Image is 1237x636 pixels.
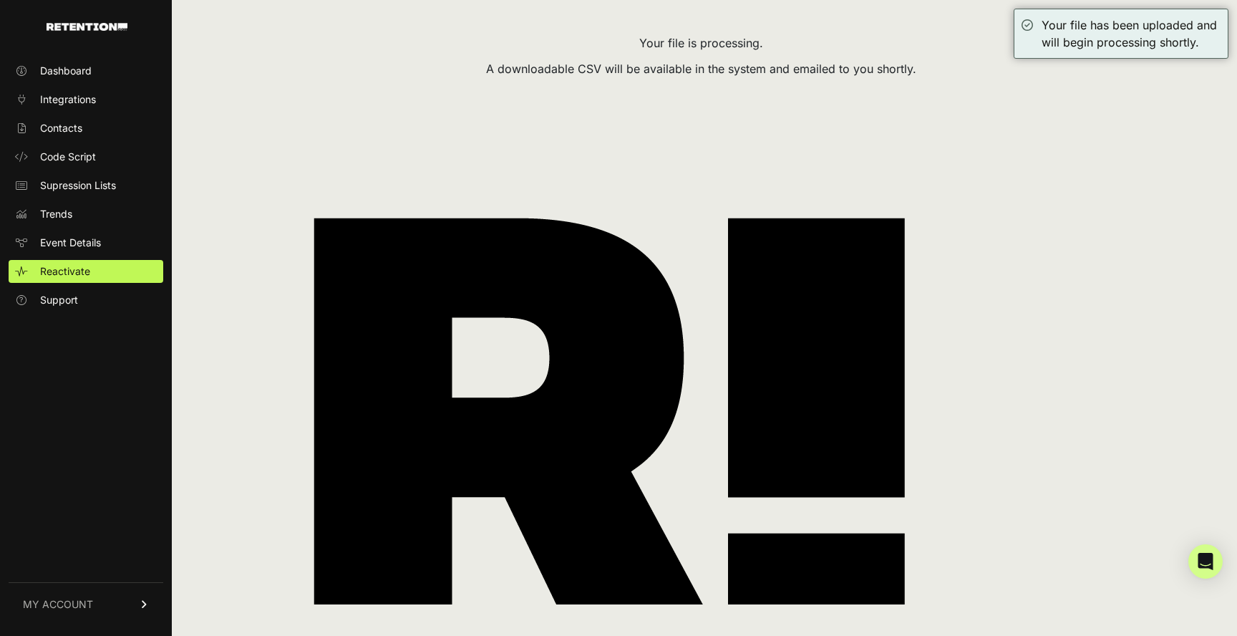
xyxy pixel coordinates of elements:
[1042,16,1221,51] div: Your file has been uploaded and will begin processing shortly.
[40,293,78,307] span: Support
[40,207,72,221] span: Trends
[9,174,163,197] a: Supression Lists
[1188,544,1223,579] div: Open Intercom Messenger
[9,231,163,254] a: Event Details
[40,264,90,279] span: Reactivate
[47,23,127,31] img: Retention.com
[40,92,96,107] span: Integrations
[23,597,93,612] span: MY ACCOUNT
[40,64,92,78] span: Dashboard
[40,178,116,193] span: Supression Lists
[9,88,163,111] a: Integrations
[9,289,163,312] a: Support
[40,236,101,250] span: Event Details
[192,34,1210,52] div: Your file is processing.
[9,59,163,82] a: Dashboard
[9,260,163,283] a: Reactivate
[40,121,82,135] span: Contacts
[9,203,163,226] a: Trends
[9,117,163,140] a: Contacts
[40,150,96,164] span: Code Script
[192,60,1210,77] div: A downloadable CSV will be available in the system and emailed to you shortly.
[9,582,163,626] a: MY ACCOUNT
[9,145,163,168] a: Code Script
